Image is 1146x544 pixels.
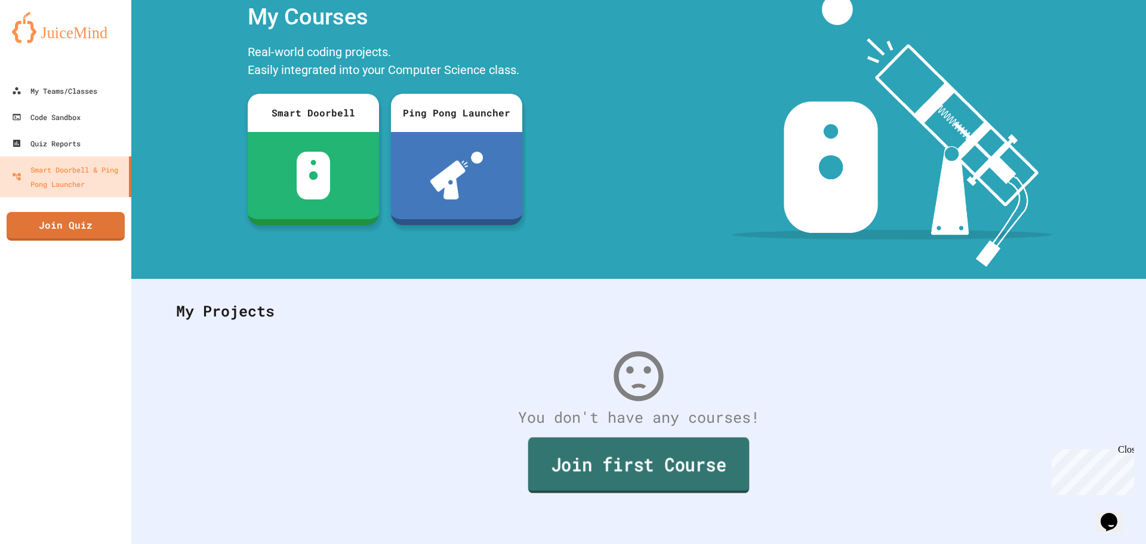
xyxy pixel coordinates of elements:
div: My Teams/Classes [12,84,97,98]
a: Join Quiz [7,212,125,241]
iframe: chat widget [1096,496,1134,532]
div: My Projects [164,288,1113,334]
div: Smart Doorbell [248,94,379,132]
a: Join first Course [528,437,750,493]
div: Smart Doorbell & Ping Pong Launcher [12,162,124,191]
img: logo-orange.svg [12,12,119,43]
img: sdb-white.svg [297,152,331,199]
div: Real-world coding projects. Easily integrated into your Computer Science class. [242,40,528,85]
div: Code Sandbox [12,110,81,124]
div: Ping Pong Launcher [391,94,522,132]
div: Chat with us now!Close [5,5,82,76]
div: You don't have any courses! [164,406,1113,429]
img: ppl-with-ball.png [430,152,483,199]
iframe: chat widget [1047,444,1134,495]
div: Quiz Reports [12,136,81,150]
